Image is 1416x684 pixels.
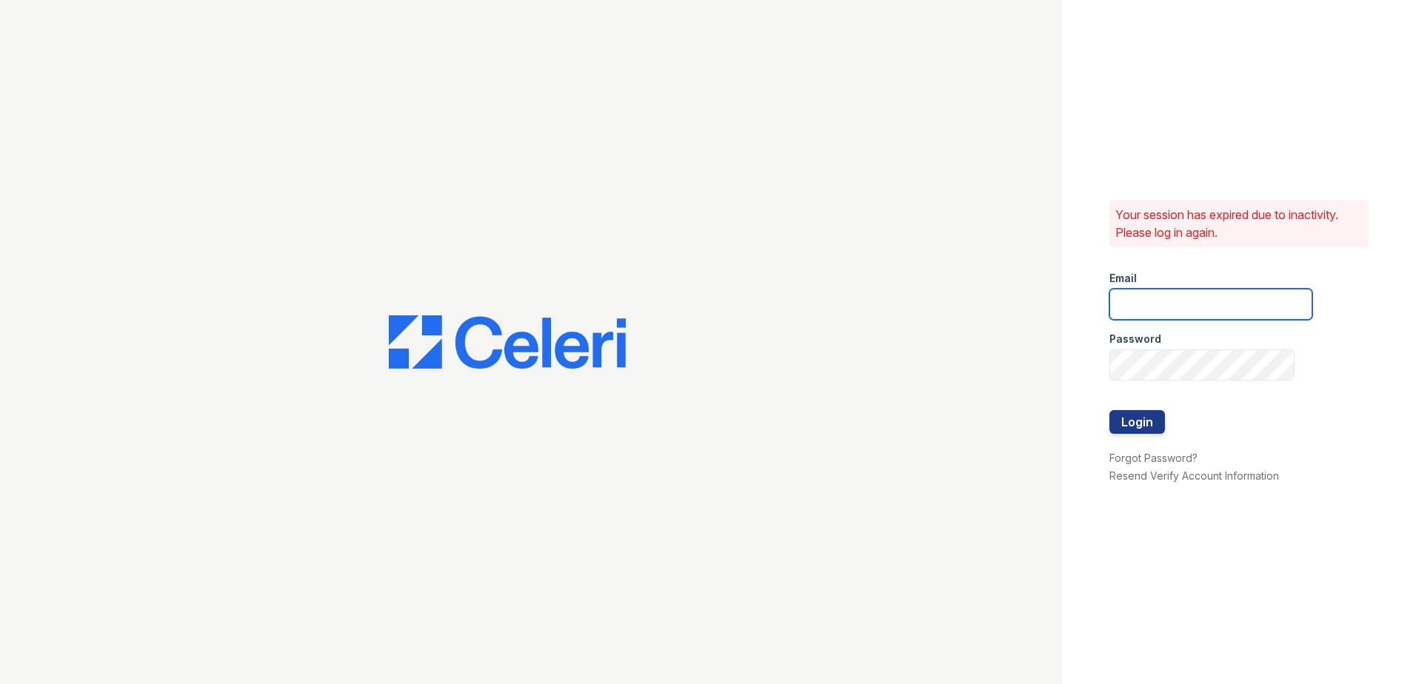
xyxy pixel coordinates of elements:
p: Your session has expired due to inactivity. Please log in again. [1115,206,1363,241]
label: Password [1109,332,1161,346]
a: Resend Verify Account Information [1109,469,1279,482]
label: Email [1109,271,1137,286]
button: Login [1109,410,1165,434]
img: CE_Logo_Blue-a8612792a0a2168367f1c8372b55b34899dd931a85d93a1a3d3e32e68fde9ad4.png [389,315,626,369]
a: Forgot Password? [1109,452,1198,464]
